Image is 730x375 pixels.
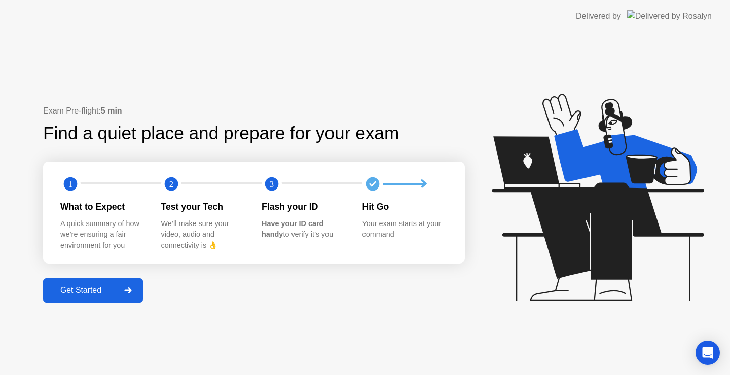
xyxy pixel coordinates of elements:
b: 5 min [101,106,122,115]
b: Have your ID card handy [262,219,323,239]
div: Find a quiet place and prepare for your exam [43,120,400,147]
div: Exam Pre-flight: [43,105,465,117]
div: to verify it’s you [262,218,346,240]
text: 1 [68,179,72,189]
text: 3 [270,179,274,189]
div: Delivered by [576,10,621,22]
div: What to Expect [60,200,145,213]
div: Flash your ID [262,200,346,213]
button: Get Started [43,278,143,303]
text: 2 [169,179,173,189]
div: Test your Tech [161,200,246,213]
div: Your exam starts at your command [362,218,447,240]
div: A quick summary of how we’re ensuring a fair environment for you [60,218,145,251]
div: Open Intercom Messenger [696,341,720,365]
div: Get Started [46,286,116,295]
div: Hit Go [362,200,447,213]
div: We’ll make sure your video, audio and connectivity is 👌 [161,218,246,251]
img: Delivered by Rosalyn [627,10,712,22]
